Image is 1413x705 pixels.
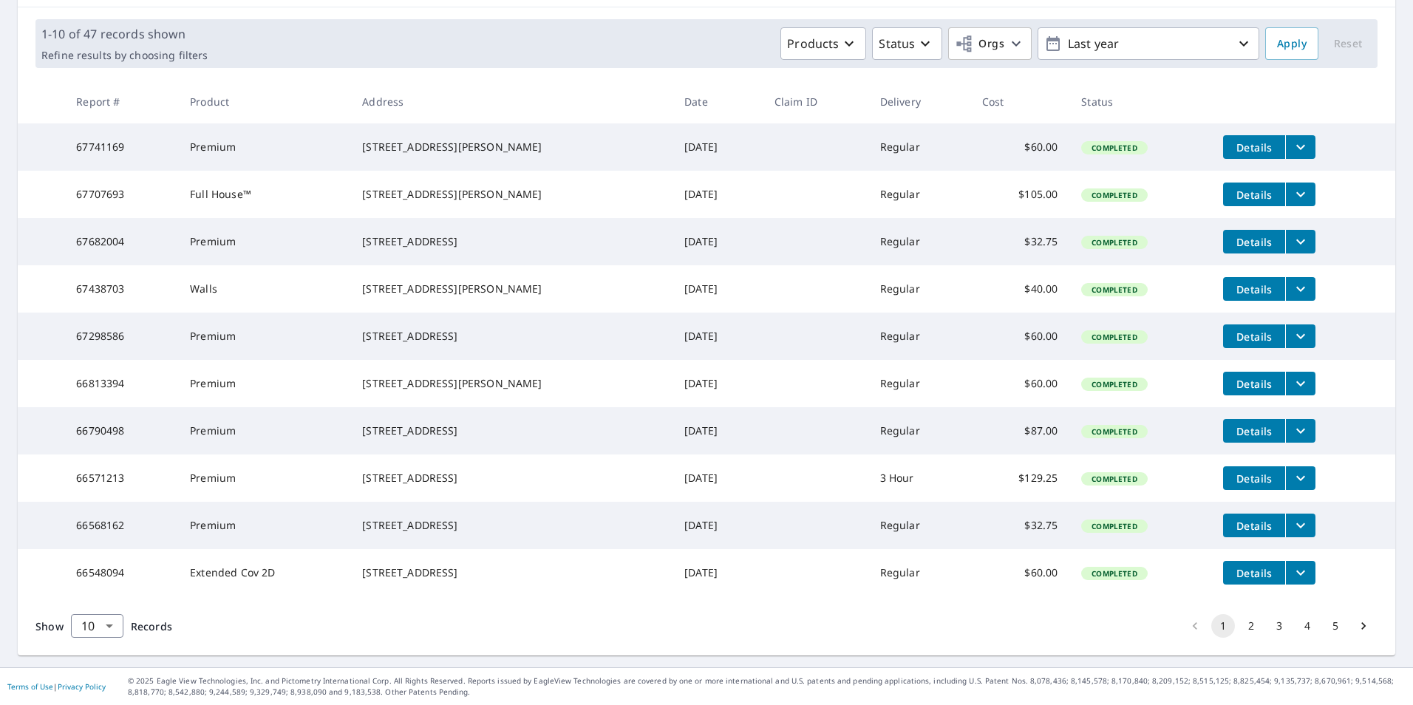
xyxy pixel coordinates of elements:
button: Go to page 4 [1295,614,1319,638]
td: 67707693 [64,171,178,218]
p: Products [787,35,839,52]
button: Last year [1038,27,1259,60]
div: [STREET_ADDRESS] [362,518,661,533]
td: $60.00 [970,360,1070,407]
td: 67438703 [64,265,178,313]
td: Premium [178,454,350,502]
button: detailsBtn-66813394 [1223,372,1285,395]
td: 66568162 [64,502,178,549]
td: [DATE] [673,454,763,502]
button: detailsBtn-66790498 [1223,419,1285,443]
span: Details [1232,235,1276,249]
span: Completed [1083,521,1145,531]
button: Apply [1265,27,1318,60]
button: filesDropdownBtn-67707693 [1285,183,1315,206]
button: filesDropdownBtn-66790498 [1285,419,1315,443]
td: Regular [868,360,970,407]
nav: pagination navigation [1181,614,1378,638]
button: filesDropdownBtn-66813394 [1285,372,1315,395]
th: Delivery [868,80,970,123]
button: filesDropdownBtn-66548094 [1285,561,1315,585]
td: $87.00 [970,407,1070,454]
td: Regular [868,218,970,265]
span: Apply [1277,35,1307,53]
button: detailsBtn-67682004 [1223,230,1285,253]
button: Status [872,27,942,60]
span: Completed [1083,568,1145,579]
td: [DATE] [673,313,763,360]
button: detailsBtn-67741169 [1223,135,1285,159]
div: [STREET_ADDRESS] [362,423,661,438]
button: filesDropdownBtn-66568162 [1285,514,1315,537]
span: Details [1232,330,1276,344]
span: Details [1232,424,1276,438]
td: $40.00 [970,265,1070,313]
button: Orgs [948,27,1032,60]
span: Completed [1083,474,1145,484]
span: Completed [1083,143,1145,153]
button: detailsBtn-67298586 [1223,324,1285,348]
td: Regular [868,313,970,360]
td: $105.00 [970,171,1070,218]
td: Premium [178,502,350,549]
td: Premium [178,313,350,360]
td: $60.00 [970,549,1070,596]
td: Extended Cov 2D [178,549,350,596]
p: 1-10 of 47 records shown [41,25,208,43]
span: Details [1232,140,1276,154]
a: Privacy Policy [58,681,106,692]
span: Orgs [955,35,1004,53]
div: [STREET_ADDRESS] [362,471,661,486]
div: 10 [71,605,123,647]
td: [DATE] [673,360,763,407]
td: $32.75 [970,218,1070,265]
span: Completed [1083,190,1145,200]
td: [DATE] [673,502,763,549]
span: Details [1232,471,1276,486]
td: [DATE] [673,218,763,265]
th: Status [1069,80,1211,123]
button: Go to page 3 [1267,614,1291,638]
button: Go to page 2 [1239,614,1263,638]
div: [STREET_ADDRESS][PERSON_NAME] [362,282,661,296]
button: page 1 [1211,614,1235,638]
span: Details [1232,377,1276,391]
td: $60.00 [970,313,1070,360]
th: Address [350,80,673,123]
span: Details [1232,566,1276,580]
button: filesDropdownBtn-67298586 [1285,324,1315,348]
td: $32.75 [970,502,1070,549]
td: 67741169 [64,123,178,171]
td: 66790498 [64,407,178,454]
button: Go to next page [1352,614,1375,638]
button: Products [780,27,866,60]
td: 66548094 [64,549,178,596]
span: Completed [1083,332,1145,342]
td: $129.25 [970,454,1070,502]
span: Completed [1083,285,1145,295]
button: detailsBtn-66571213 [1223,466,1285,490]
th: Claim ID [763,80,868,123]
button: Go to page 5 [1324,614,1347,638]
button: detailsBtn-66568162 [1223,514,1285,537]
button: filesDropdownBtn-67741169 [1285,135,1315,159]
td: Regular [868,502,970,549]
span: Completed [1083,379,1145,389]
span: Details [1232,188,1276,202]
div: [STREET_ADDRESS][PERSON_NAME] [362,376,661,391]
th: Product [178,80,350,123]
div: [STREET_ADDRESS] [362,234,661,249]
td: [DATE] [673,549,763,596]
td: Regular [868,265,970,313]
td: 67682004 [64,218,178,265]
td: [DATE] [673,265,763,313]
span: Records [131,619,172,633]
td: 66571213 [64,454,178,502]
button: detailsBtn-67707693 [1223,183,1285,206]
td: Premium [178,407,350,454]
th: Report # [64,80,178,123]
span: Details [1232,519,1276,533]
span: Completed [1083,237,1145,248]
td: Premium [178,360,350,407]
div: [STREET_ADDRESS][PERSON_NAME] [362,187,661,202]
